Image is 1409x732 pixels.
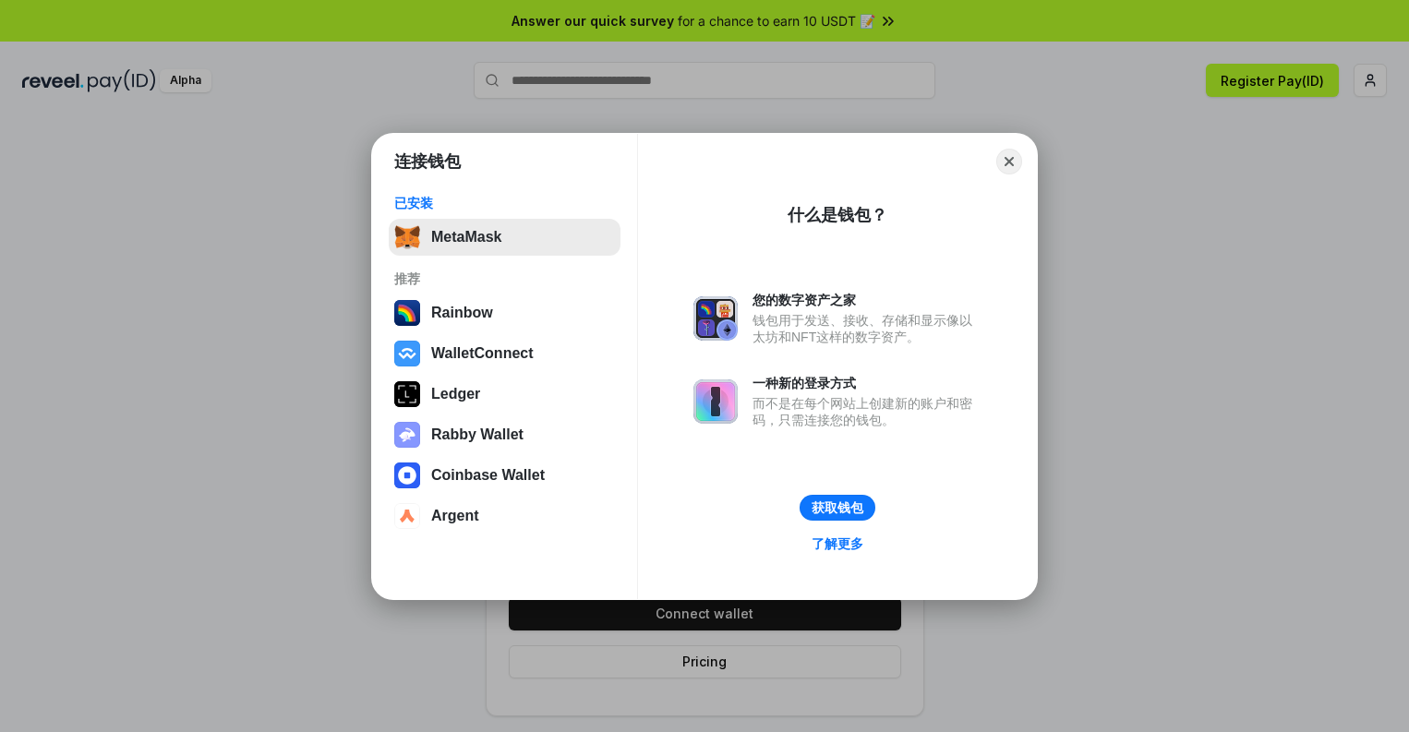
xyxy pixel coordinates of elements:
h1: 连接钱包 [394,150,461,173]
img: svg+xml,%3Csvg%20xmlns%3D%22http%3A%2F%2Fwww.w3.org%2F2000%2Fsvg%22%20fill%3D%22none%22%20viewBox... [394,422,420,448]
div: 一种新的登录方式 [753,375,981,391]
div: 您的数字资产之家 [753,292,981,308]
button: Argent [389,498,620,534]
button: MetaMask [389,219,620,256]
button: Rainbow [389,294,620,331]
div: 推荐 [394,270,615,287]
button: Coinbase Wallet [389,457,620,494]
div: WalletConnect [431,345,534,362]
img: svg+xml,%3Csvg%20xmlns%3D%22http%3A%2F%2Fwww.w3.org%2F2000%2Fsvg%22%20width%3D%2228%22%20height%3... [394,381,420,407]
button: WalletConnect [389,335,620,372]
div: 而不是在每个网站上创建新的账户和密码，只需连接您的钱包。 [753,395,981,428]
a: 了解更多 [801,532,874,556]
button: Close [996,149,1022,174]
img: svg+xml,%3Csvg%20width%3D%2228%22%20height%3D%2228%22%20viewBox%3D%220%200%2028%2028%22%20fill%3D... [394,503,420,529]
img: svg+xml,%3Csvg%20xmlns%3D%22http%3A%2F%2Fwww.w3.org%2F2000%2Fsvg%22%20fill%3D%22none%22%20viewBox... [693,296,738,341]
img: svg+xml,%3Csvg%20width%3D%2228%22%20height%3D%2228%22%20viewBox%3D%220%200%2028%2028%22%20fill%3D... [394,462,420,488]
div: 钱包用于发送、接收、存储和显示像以太坊和NFT这样的数字资产。 [753,312,981,345]
img: svg+xml,%3Csvg%20width%3D%22120%22%20height%3D%22120%22%20viewBox%3D%220%200%20120%20120%22%20fil... [394,300,420,326]
div: 了解更多 [812,535,863,552]
div: Ledger [431,386,480,402]
div: Argent [431,508,479,524]
div: MetaMask [431,229,501,246]
button: Ledger [389,376,620,413]
div: 获取钱包 [812,499,863,516]
img: svg+xml,%3Csvg%20width%3D%2228%22%20height%3D%2228%22%20viewBox%3D%220%200%2028%2028%22%20fill%3D... [394,341,420,366]
div: Rainbow [431,305,493,321]
div: Rabby Wallet [431,426,524,443]
img: svg+xml,%3Csvg%20fill%3D%22none%22%20height%3D%2233%22%20viewBox%3D%220%200%2035%2033%22%20width%... [394,224,420,250]
button: Rabby Wallet [389,416,620,453]
div: 什么是钱包？ [788,204,887,226]
img: svg+xml,%3Csvg%20xmlns%3D%22http%3A%2F%2Fwww.w3.org%2F2000%2Fsvg%22%20fill%3D%22none%22%20viewBox... [693,379,738,424]
div: 已安装 [394,195,615,211]
div: Coinbase Wallet [431,467,545,484]
button: 获取钱包 [800,495,875,521]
